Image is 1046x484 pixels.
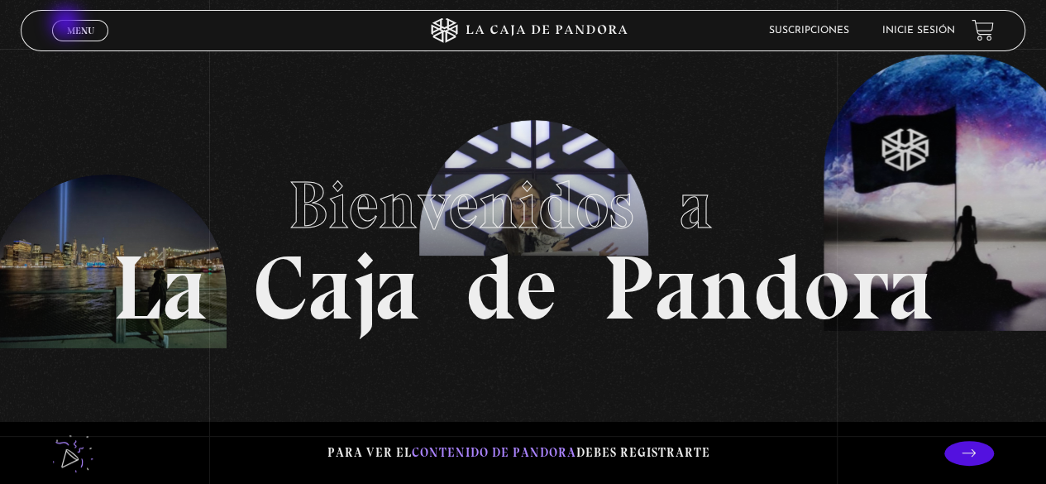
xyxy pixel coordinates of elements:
h1: La Caja de Pandora [112,151,934,333]
a: Suscripciones [769,26,849,36]
span: Cerrar [61,39,100,50]
a: View your shopping cart [972,19,994,41]
span: Bienvenidos a [289,165,758,245]
p: Para ver el debes registrarte [327,442,710,464]
a: Inicie sesión [882,26,955,36]
span: contenido de Pandora [412,445,576,460]
span: Menu [67,26,94,36]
